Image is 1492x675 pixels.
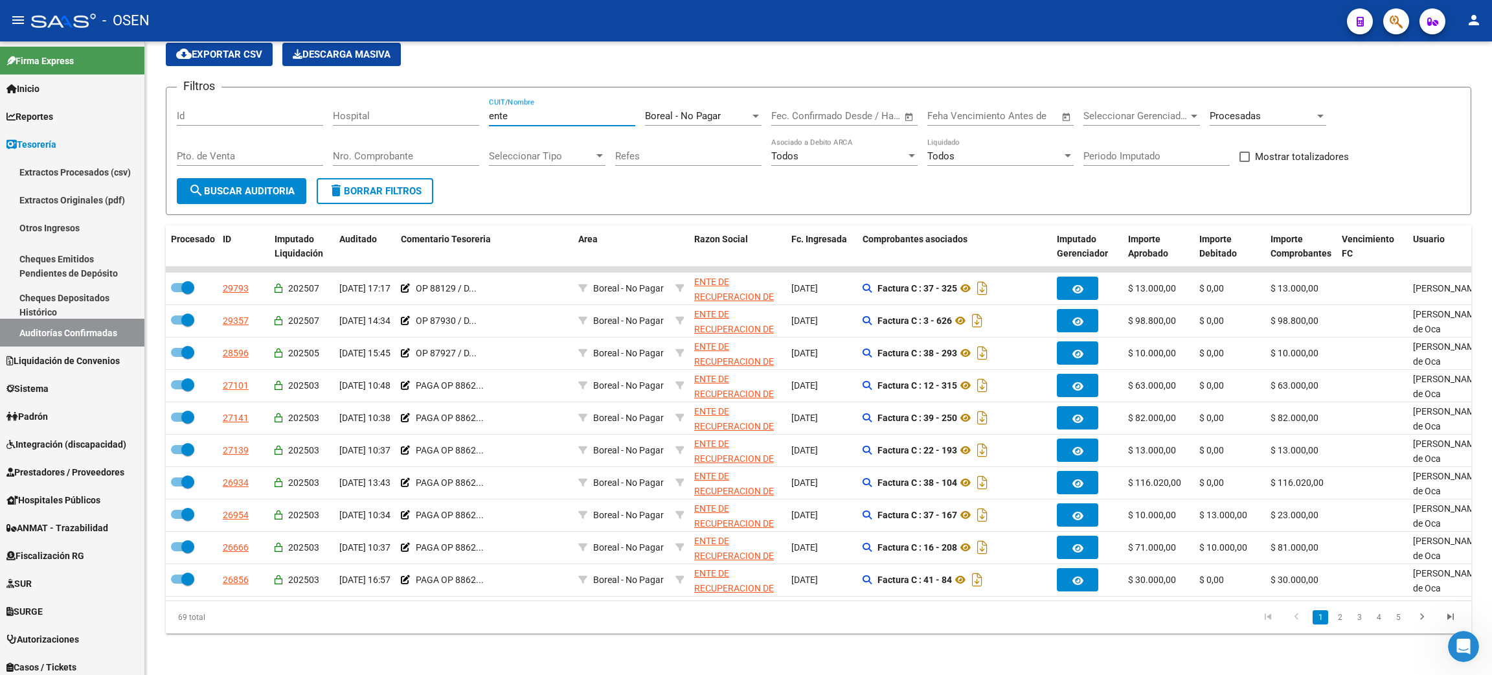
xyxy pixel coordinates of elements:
[269,225,334,268] datatable-header-cell: Imputado Liquidación
[1199,575,1224,585] span: $ 0,00
[1408,225,1479,268] datatable-header-cell: Usuario
[339,315,390,326] span: [DATE] 14:34
[6,521,108,535] span: ANMAT - Trazabilidad
[689,225,786,268] datatable-header-cell: Razon Social
[1388,606,1408,628] li: page 5
[6,493,100,507] span: Hospitales Públicos
[877,380,957,391] strong: Factura C : 12 - 315
[6,660,76,674] span: Casos / Tickets
[786,225,857,268] datatable-header-cell: Fc. Ingresada
[6,632,79,646] span: Autorizaciones
[791,575,818,585] span: [DATE]
[1410,610,1434,624] a: go to next page
[223,475,249,490] div: 26934
[974,472,991,493] i: Descargar documento
[1199,510,1247,520] span: $ 13.000,00
[6,82,40,96] span: Inicio
[791,380,818,391] span: [DATE]
[1466,12,1482,28] mat-icon: person
[1413,471,1482,496] span: [PERSON_NAME] de Oca
[6,465,124,479] span: Prestadores / Proveedores
[1271,315,1318,326] span: $ 98.800,00
[1199,542,1247,553] span: $ 10.000,00
[416,575,484,585] span: PAGA OP 8862...
[166,225,218,268] datatable-header-cell: Procesado
[416,510,484,520] span: PAGA OP 8862...
[489,150,594,162] span: Seleccionar Tipo
[1128,315,1176,326] span: $ 98.800,00
[593,510,664,520] span: Boreal - No Pagar
[694,341,780,440] span: ENTE DE RECUPERACION DE FONDOS PARA EL FORTALECIMIENTO DEL SISTEMA DE SALUD DE MENDOZA (REFORSAL)...
[1256,610,1280,624] a: go to first page
[694,277,780,376] span: ENTE DE RECUPERACION DE FONDOS PARA EL FORTALECIMIENTO DEL SISTEMA DE SALUD DE MENDOZA (REFORSAL)...
[288,445,319,455] span: 202503
[1052,225,1123,268] datatable-header-cell: Imputado Gerenciador
[1199,477,1224,488] span: $ 0,00
[694,309,780,408] span: ENTE DE RECUPERACION DE FONDOS PARA EL FORTALECIMIENTO DEL SISTEMA DE SALUD DE MENDOZA (REFORSAL)...
[694,339,781,367] div: - 30718615700
[188,185,295,197] span: Buscar Auditoria
[6,577,32,591] span: SUR
[694,437,781,464] div: - 30718615700
[694,503,780,602] span: ENTE DE RECUPERACION DE FONDOS PARA EL FORTALECIMIENTO DEL SISTEMA DE SALUD DE MENDOZA (REFORSAL)...
[694,234,748,244] span: Razon Social
[771,150,798,162] span: Todos
[416,413,484,423] span: PAGA OP 8862...
[293,49,390,60] span: Descarga Masiva
[223,378,249,393] div: 27101
[1083,110,1188,122] span: Seleccionar Gerenciador
[877,348,957,358] strong: Factura C : 38 - 293
[578,234,598,244] span: Area
[282,43,401,66] button: Descarga Masiva
[396,225,573,268] datatable-header-cell: Comentario Tesoreria
[1199,380,1224,391] span: $ 0,00
[593,283,664,293] span: Boreal - No Pagar
[1342,234,1394,259] span: Vencimiento FC
[176,49,262,60] span: Exportar CSV
[1350,606,1369,628] li: page 3
[1199,413,1224,423] span: $ 0,00
[223,411,249,426] div: 27141
[857,225,1052,268] datatable-header-cell: Comprobantes asociados
[334,225,396,268] datatable-header-cell: Auditado
[877,510,957,520] strong: Factura C : 37 - 167
[1199,315,1224,326] span: $ 0,00
[877,315,952,326] strong: Factura C : 3 - 626
[694,501,781,529] div: - 30718615700
[593,477,664,488] span: Boreal - No Pagar
[223,508,249,523] div: 26954
[791,234,847,244] span: Fc. Ingresada
[1128,234,1168,259] span: Importe Aprobado
[791,348,818,358] span: [DATE]
[1199,348,1224,358] span: $ 0,00
[416,283,477,293] span: OP 88129 / D...
[1271,283,1318,293] span: $ 13.000,00
[969,310,986,331] i: Descargar documento
[791,413,818,423] span: [DATE]
[877,413,957,423] strong: Factura C : 39 - 250
[1271,234,1331,259] span: Importe Comprobantes
[791,542,818,553] span: [DATE]
[791,445,818,455] span: [DATE]
[771,110,824,122] input: Fecha inicio
[339,348,390,358] span: [DATE] 15:45
[791,510,818,520] span: [DATE]
[593,315,664,326] span: Boreal - No Pagar
[974,278,991,299] i: Descargar documento
[288,315,319,326] span: 202507
[694,469,781,496] div: - 30718615700
[317,178,433,204] button: Borrar Filtros
[339,413,390,423] span: [DATE] 10:38
[877,542,957,553] strong: Factura C : 16 - 208
[6,604,43,619] span: SURGE
[1448,631,1479,662] iframe: Intercom live chat
[6,437,126,452] span: Integración (discapacidad)
[1057,234,1108,259] span: Imputado Gerenciador
[1128,542,1176,553] span: $ 71.000,00
[1438,610,1463,624] a: go to last page
[694,404,781,431] div: - 30718615700
[927,150,955,162] span: Todos
[288,542,319,553] span: 202503
[1271,348,1318,358] span: $ 10.000,00
[969,569,986,590] i: Descargar documento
